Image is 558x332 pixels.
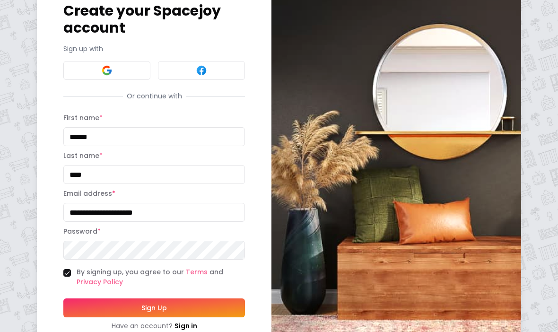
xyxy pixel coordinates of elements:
[196,65,207,76] img: Facebook signin
[63,227,101,236] label: Password
[63,298,245,317] button: Sign Up
[63,189,115,198] label: Email address
[63,44,245,53] p: Sign up with
[174,321,197,331] a: Sign in
[63,113,103,122] label: First name
[63,321,245,331] div: Have an account?
[101,65,113,76] img: Google signin
[186,267,208,277] a: Terms
[63,2,245,36] h1: Create your Spacejoy account
[77,267,245,287] label: By signing up, you agree to our and
[77,277,123,287] a: Privacy Policy
[123,91,186,101] span: Or continue with
[63,151,103,160] label: Last name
